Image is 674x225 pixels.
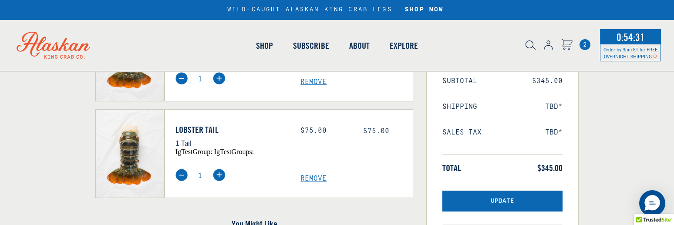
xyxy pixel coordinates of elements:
[175,148,212,155] span: igTestGroup:
[213,72,225,84] img: plus
[442,103,477,111] span: Shipping
[639,190,665,216] div: Messenger Dummy Widget
[405,6,444,13] strong: SHOP NOW
[4,20,102,71] img: Alaskan King Crab Co. logo
[227,6,447,13] div: WILD-CAUGHT ALASKAN KING CRAB LEGS |
[300,78,413,86] a: Remove
[561,39,573,51] a: Cart
[300,175,413,183] a: Remove
[442,191,563,212] button: Update
[537,163,563,173] span: $345.00
[580,39,590,50] a: Cart
[614,28,647,46] span: 0:54:31
[96,110,164,198] img: Lobster Tail - 1 Tail
[246,21,283,71] a: Shop
[442,77,477,85] span: Subtotal
[544,40,553,50] img: account
[175,137,288,148] p: 1 Tail
[380,21,428,71] a: Explore
[653,53,657,59] span: Shipping Notice Icon
[213,169,225,181] img: plus
[175,124,288,135] a: Lobster Tail
[283,21,339,71] a: Subscribe
[175,72,188,84] img: minus
[580,39,590,50] span: 2
[363,127,389,135] span: $75.00
[442,128,482,137] span: Sales Tax
[532,77,563,85] span: $345.00
[300,127,350,135] div: $75.00
[603,46,657,59] span: Order by 3pm ET for FREE OVERNIGHT SHIPPING
[442,163,461,173] span: Total
[339,21,380,71] a: About
[175,169,188,181] img: minus
[491,198,514,205] span: Update
[214,148,254,155] span: igTestGroups:
[526,40,536,50] img: search
[402,6,447,13] a: SHOP NOW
